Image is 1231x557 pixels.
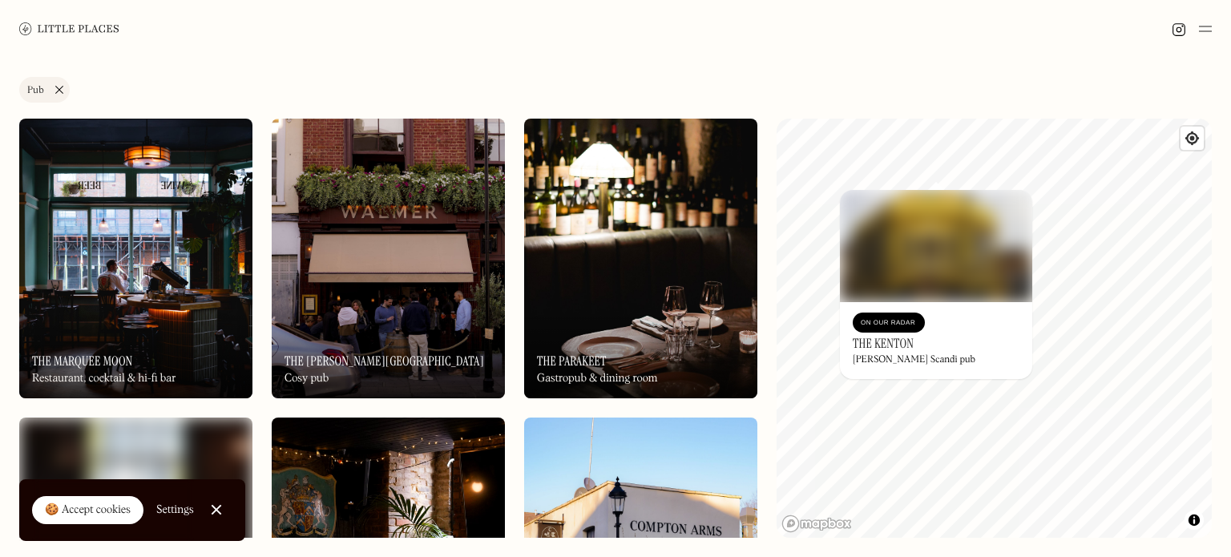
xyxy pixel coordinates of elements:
[45,503,131,519] div: 🍪 Accept cookies
[285,353,484,369] h3: The [PERSON_NAME][GEOGRAPHIC_DATA]
[777,119,1212,538] canvas: Map
[840,190,1032,379] a: The KentonThe KentonOn Our RadarThe Kenton[PERSON_NAME] Scandi pub
[32,353,132,369] h3: The Marquee Moon
[853,336,914,351] h3: The Kenton
[200,494,232,526] a: Close Cookie Popup
[1181,127,1204,150] button: Find my location
[156,504,194,515] div: Settings
[537,372,658,385] div: Gastropub & dining room
[272,119,505,398] img: The Walmer Castle
[156,492,194,528] a: Settings
[272,119,505,398] a: The Walmer CastleThe Walmer CastleThe [PERSON_NAME][GEOGRAPHIC_DATA]Cosy pub
[32,372,176,385] div: Restaurant, cocktail & hi-fi bar
[853,354,975,365] div: [PERSON_NAME] Scandi pub
[19,77,70,103] a: Pub
[19,119,252,398] img: The Marquee Moon
[27,86,44,95] div: Pub
[861,315,917,331] div: On Our Radar
[19,119,252,398] a: The Marquee MoonThe Marquee MoonThe Marquee MoonRestaurant, cocktail & hi-fi bar
[285,372,329,385] div: Cosy pub
[32,496,143,525] a: 🍪 Accept cookies
[1185,511,1204,530] button: Toggle attribution
[840,190,1032,302] img: The Kenton
[524,119,757,398] img: The Parakeet
[1189,511,1199,529] span: Toggle attribution
[781,515,852,533] a: Mapbox homepage
[524,119,757,398] a: The ParakeetThe ParakeetThe ParakeetGastropub & dining room
[537,353,607,369] h3: The Parakeet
